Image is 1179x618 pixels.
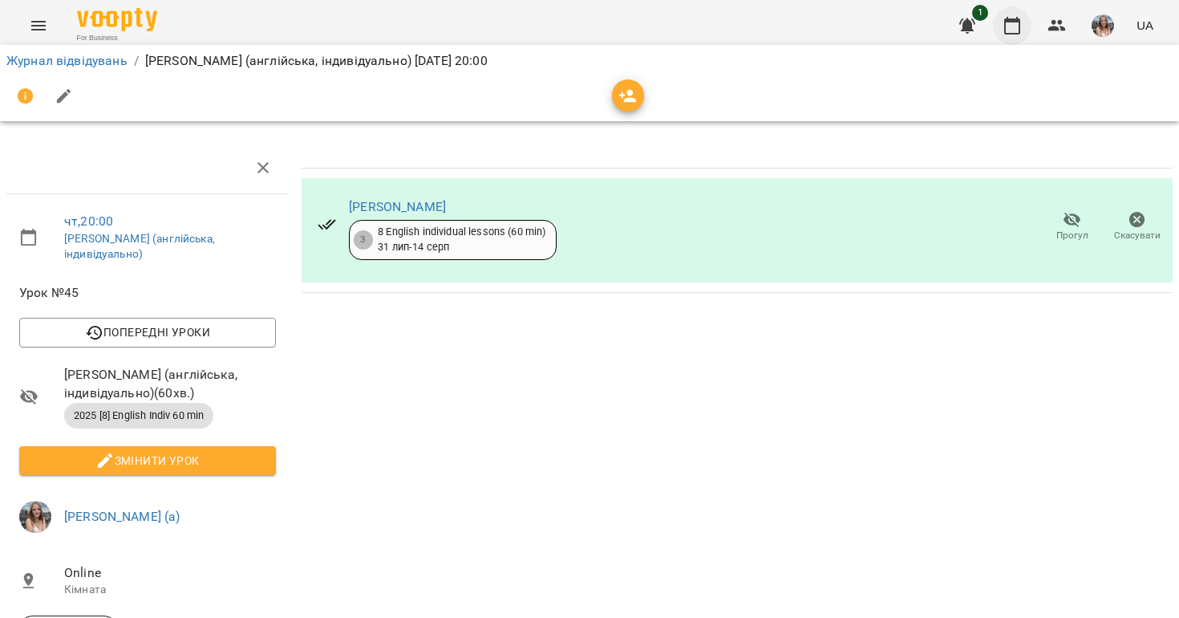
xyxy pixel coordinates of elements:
span: Online [64,563,276,583]
button: Скасувати [1104,205,1169,250]
nav: breadcrumb [6,51,1173,71]
div: 8 English individual lessons (60 min) 31 лип - 14 серп [378,225,545,254]
img: 74fe2489868ff6387e58e6a53f418eff.jpg [1092,14,1114,37]
a: Журнал відвідувань [6,53,128,68]
span: Урок №45 [19,283,276,303]
span: [PERSON_NAME] (англійська, індивідуально) ( 60 хв. ) [64,365,276,403]
div: 3 [354,230,373,250]
span: UA [1136,17,1153,34]
span: 1 [972,5,988,21]
span: Скасувати [1114,229,1161,242]
button: Menu [19,6,58,45]
p: [PERSON_NAME] (англійська, індивідуально) [DATE] 20:00 [145,51,488,71]
a: чт , 20:00 [64,213,113,229]
span: For Business [77,33,157,43]
button: Прогул [1039,205,1104,250]
a: [PERSON_NAME] (англійська, індивідуально) [64,232,215,261]
button: Змінити урок [19,446,276,475]
img: 74fe2489868ff6387e58e6a53f418eff.jpg [19,501,51,533]
span: Змінити урок [32,451,263,470]
span: Попередні уроки [32,323,263,342]
p: Кімната [64,582,276,598]
button: Попередні уроки [19,318,276,347]
li: / [134,51,139,71]
a: [PERSON_NAME] (а) [64,509,180,524]
img: Voopty Logo [77,8,157,31]
button: UA [1130,10,1160,40]
a: [PERSON_NAME] [349,199,446,214]
span: 2025 [8] English Indiv 60 min [64,409,213,423]
span: Прогул [1056,229,1088,242]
